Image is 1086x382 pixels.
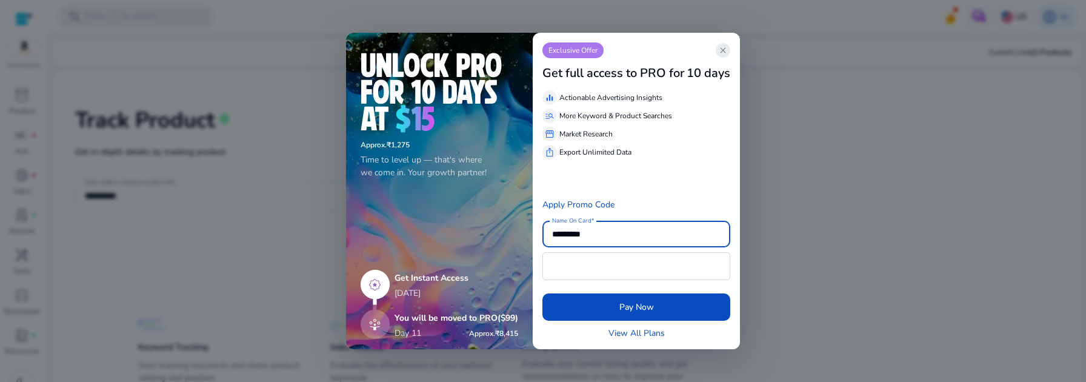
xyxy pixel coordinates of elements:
mat-label: Name On Card [552,216,591,225]
p: Actionable Advertising Insights [559,92,662,103]
h5: You will be moved to PRO [395,313,518,324]
span: Approx. [469,329,495,338]
p: Time to level up — that's where we come in. Your growth partner! [361,153,518,179]
iframe: Secure card payment input frame [549,254,724,278]
h6: ₹8,415 [469,329,518,338]
p: Market Research [559,129,613,139]
span: close [718,45,728,55]
h3: 10 days [687,66,730,81]
span: storefront [545,129,555,139]
p: Exclusive Offer [542,42,604,58]
span: ios_share [545,147,555,157]
p: More Keyword & Product Searches [559,110,672,121]
span: Approx. [361,140,387,150]
h5: Get Instant Access [395,273,518,284]
p: Export Unlimited Data [559,147,631,158]
a: Apply Promo Code [542,199,615,210]
span: equalizer [545,93,555,102]
p: [DATE] [395,287,518,300]
span: manage_search [545,111,555,121]
h6: ₹1,275 [361,141,518,149]
span: Pay Now [619,301,654,313]
button: Pay Now [542,293,730,321]
p: Day 11 [395,327,421,340]
h3: Get full access to PRO for [542,66,684,81]
a: View All Plans [608,327,665,340]
span: ($99) [498,312,518,324]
